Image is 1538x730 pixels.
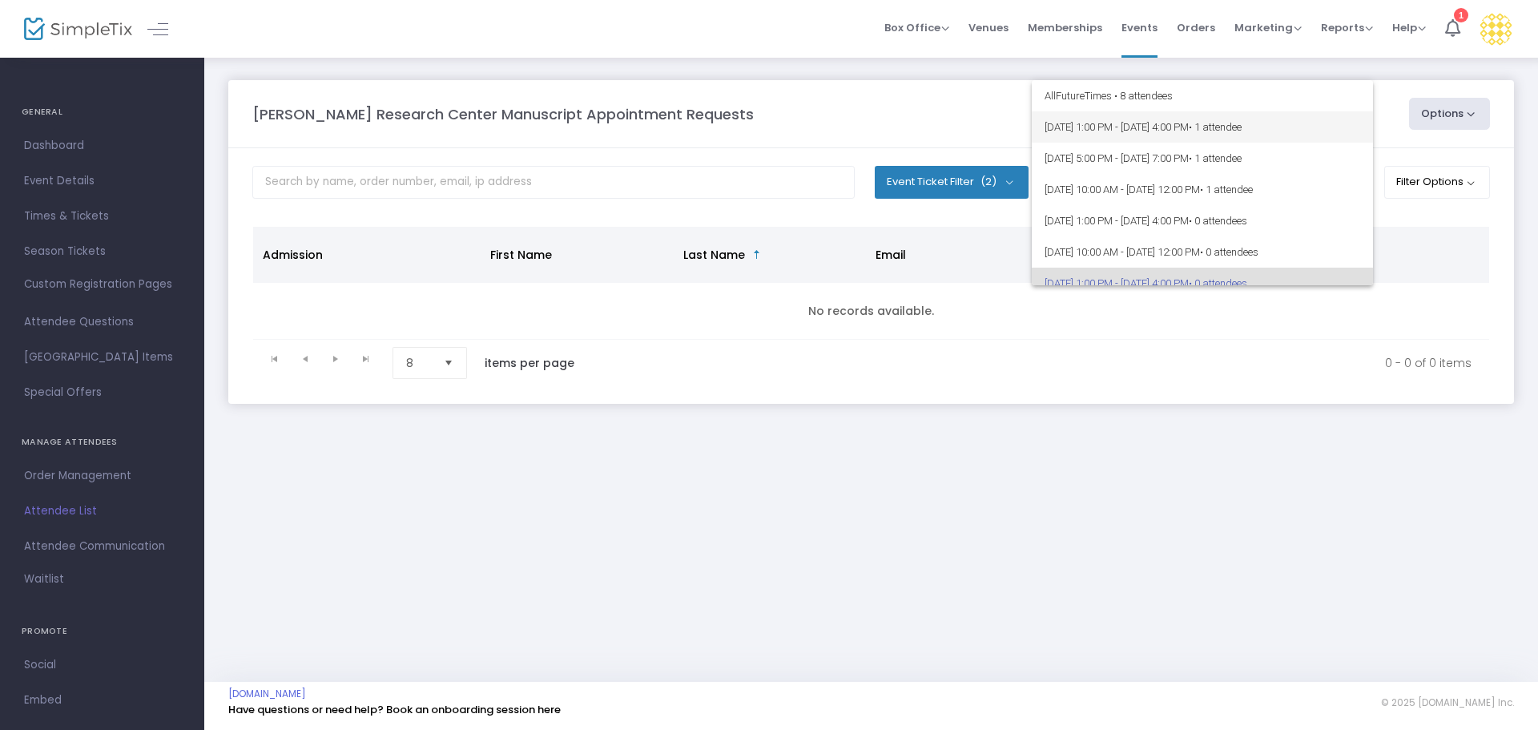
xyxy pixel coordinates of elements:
[1045,80,1360,111] span: All Future Times • 8 attendees
[1045,143,1360,174] span: [DATE] 5:00 PM - [DATE] 7:00 PM
[1200,184,1253,196] span: • 1 attendee
[1189,277,1247,289] span: • 0 attendees
[1200,246,1258,258] span: • 0 attendees
[1045,205,1360,236] span: [DATE] 1:00 PM - [DATE] 4:00 PM
[1189,121,1242,133] span: • 1 attendee
[1189,152,1242,164] span: • 1 attendee
[1045,268,1360,299] span: [DATE] 1:00 PM - [DATE] 4:00 PM
[1045,174,1360,205] span: [DATE] 10:00 AM - [DATE] 12:00 PM
[1189,215,1247,227] span: • 0 attendees
[1045,236,1360,268] span: [DATE] 10:00 AM - [DATE] 12:00 PM
[1045,111,1360,143] span: [DATE] 1:00 PM - [DATE] 4:00 PM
